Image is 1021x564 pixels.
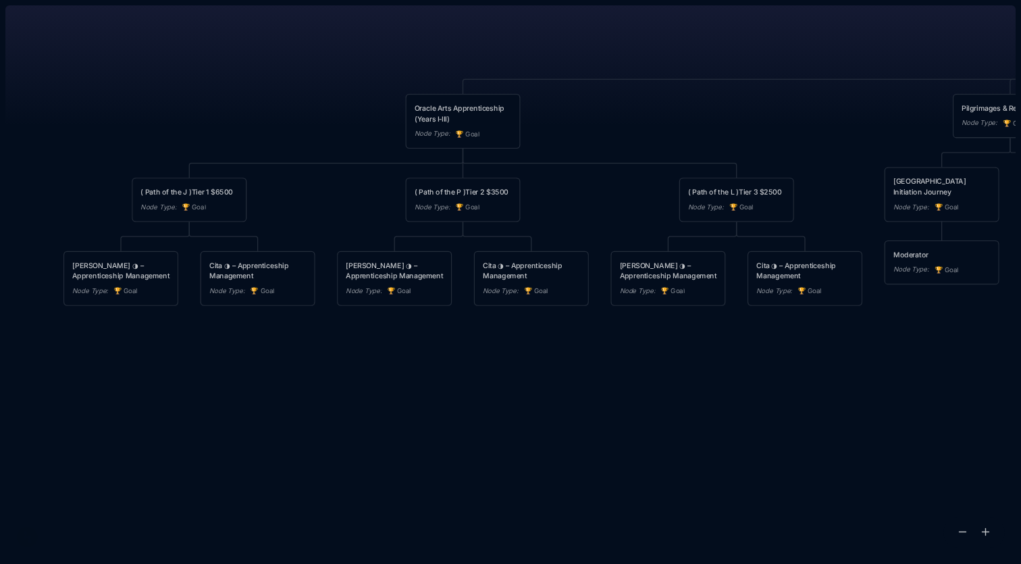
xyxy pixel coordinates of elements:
div: ( Path of the J )Tier 1 $6500Node Type:🏆Goal [132,178,247,223]
span: Goal [797,286,822,297]
div: Cita ◑ – Apprenticeship ManagementNode Type:🏆Goal [747,251,862,306]
div: ( Path of the J )Tier 1 $6500 [140,186,238,197]
span: Goal [455,129,479,140]
i: 🏆 [182,203,192,211]
i: 🏆 [729,203,739,211]
div: Node Type : [893,264,929,275]
div: Cita ◑ – Apprenticeship ManagementNode Type:🏆Goal [473,251,589,306]
span: Goal [182,202,206,213]
div: Node Type : [209,286,245,297]
div: Cita ◑ – Apprenticeship ManagementNode Type:🏆Goal [200,251,315,306]
span: Goal [455,202,479,213]
div: Oracle Arts Apprenticeship (Years I‑III)Node Type:🏆Goal [405,93,521,149]
div: Node Type : [756,286,792,297]
div: ( Path of the L )Tier 3 $2500Node Type:🏆Goal [679,178,794,223]
span: Goal [935,202,959,213]
div: Cita ◑ – Apprenticeship Management [209,260,307,281]
div: Node Type : [620,286,656,297]
span: Goal [935,265,959,276]
div: Oracle Arts Apprenticeship (Years I‑III) [415,103,512,124]
span: Goal [524,286,548,297]
div: ( Path of the P )Tier 2 $3500Node Type:🏆Goal [405,178,521,223]
div: Node Type : [415,202,450,213]
div: Node Type : [893,202,929,213]
div: [PERSON_NAME] ◑ – Apprenticeship Management [620,260,717,281]
i: 🏆 [250,287,260,295]
div: Node Type : [688,202,724,213]
div: Node Type : [962,118,997,128]
span: Goal [387,286,411,297]
i: 🏆 [660,287,671,295]
i: 🏆 [935,203,945,211]
i: 🏆 [455,203,465,211]
div: ( Path of the L )Tier 3 $2500 [688,186,785,197]
div: Cita ◑ – Apprenticeship Management [483,260,580,281]
i: 🏆 [524,287,534,295]
div: [PERSON_NAME] ◑ – Apprenticeship ManagementNode Type:🏆Goal [610,251,726,306]
span: Goal [660,286,685,297]
i: 🏆 [1003,119,1013,127]
div: [GEOGRAPHIC_DATA] Initiation JourneyNode Type:🏆Goal [884,167,999,222]
div: [PERSON_NAME] ◑ – Apprenticeship ManagementNode Type:🏆Goal [63,251,178,306]
i: 🏆 [797,287,808,295]
div: [PERSON_NAME] ◑ – Apprenticeship Management [346,260,443,281]
i: 🏆 [387,287,397,295]
div: Node Type : [415,128,450,139]
i: 🏆 [455,130,465,138]
div: Node Type : [346,286,382,297]
div: Node Type : [72,286,108,297]
span: Goal [113,286,138,297]
span: Goal [729,202,754,213]
div: Node Type : [140,202,176,213]
div: [GEOGRAPHIC_DATA] Initiation Journey [893,176,991,197]
div: ModeratorNode Type:🏆Goal [884,240,999,285]
span: Goal [250,286,274,297]
i: 🏆 [113,287,124,295]
div: ( Path of the P )Tier 2 $3500 [415,186,512,197]
div: [PERSON_NAME] ◑ – Apprenticeship Management [72,260,169,281]
div: [PERSON_NAME] ◑ – Apprenticeship ManagementNode Type:🏆Goal [337,251,452,306]
img: svg%3e [16,526,38,548]
i: 🏆 [935,265,945,274]
div: Moderator [893,249,991,260]
div: Node Type : [483,286,519,297]
div: Cita ◑ – Apprenticeship Management [756,260,854,281]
